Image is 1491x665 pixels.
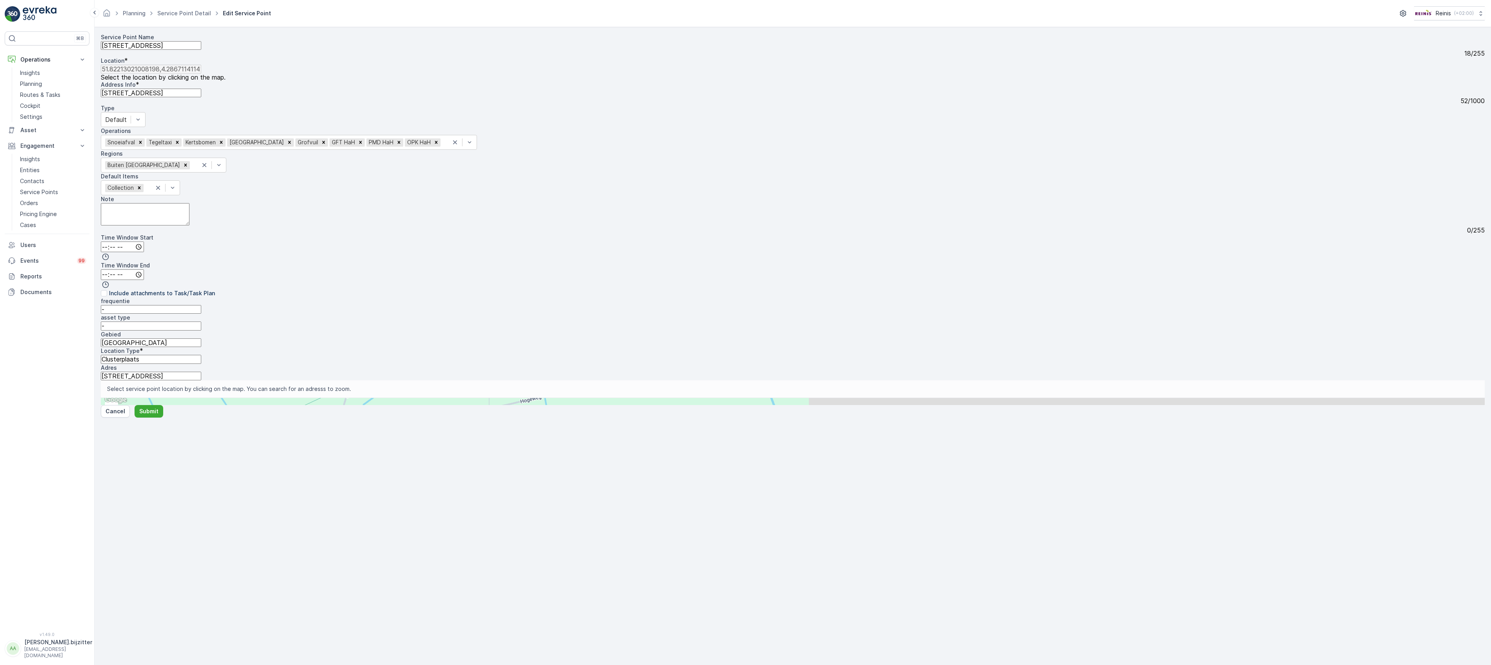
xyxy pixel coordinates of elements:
[5,284,89,300] a: Documents
[101,81,136,88] label: Address Info
[101,196,114,202] label: Note
[181,161,190,169] div: Remove Buiten Simonshaven
[102,12,111,18] a: Homepage
[20,177,44,185] p: Contacts
[5,253,89,269] a: Events99
[123,10,146,16] a: Planning
[17,220,89,231] a: Cases
[20,126,74,134] p: Asset
[105,161,181,169] div: Buiten [GEOGRAPHIC_DATA]
[101,331,121,338] label: Gebied
[183,138,217,147] div: Kertsbomen
[221,9,273,17] span: Edit Service Point
[20,102,40,110] p: Cockpit
[5,52,89,67] button: Operations
[20,113,42,121] p: Settings
[20,56,74,64] p: Operations
[395,138,403,147] div: Remove PMD HaH
[17,209,89,220] a: Pricing Engine
[173,138,182,147] div: Remove Tegeltaxi
[24,638,92,646] p: [PERSON_NAME].bijzitter
[146,138,173,147] div: Tegeltaxi
[17,100,89,111] a: Cockpit
[20,273,86,280] p: Reports
[1464,50,1485,57] p: 18 / 255
[1414,6,1485,20] button: Reinis(+02:00)
[20,257,72,265] p: Events
[330,138,356,147] div: GFT HaH
[135,184,144,192] div: Remove Collection
[20,241,86,249] p: Users
[17,67,89,78] a: Insights
[20,91,60,99] p: Routes & Tasks
[101,405,130,418] button: Cancel
[76,35,84,42] p: ⌘B
[1460,97,1485,104] p: 52 / 1000
[5,138,89,154] button: Engagement
[5,632,89,637] span: v 1.49.0
[295,138,319,147] div: Grofvuil
[5,269,89,284] a: Reports
[356,138,365,147] div: Remove GFT HaH
[217,138,226,147] div: Remove Kertsbomen
[17,78,89,89] a: Planning
[319,138,328,147] div: Remove Grofvuil
[20,166,40,174] p: Entities
[135,405,163,418] button: Submit
[20,80,42,88] p: Planning
[17,165,89,176] a: Entities
[103,395,129,405] img: Google
[17,89,89,100] a: Routes & Tasks
[17,187,89,198] a: Service Points
[101,57,124,64] label: Location
[107,385,351,393] span: Select service point location by clicking on the map. You can search for an adresss to zoom.
[20,221,36,229] p: Cases
[23,6,56,22] img: logo_light-DOdMpM7g.png
[20,155,40,163] p: Insights
[366,138,395,147] div: PMD HaH
[17,176,89,187] a: Contacts
[285,138,294,147] div: Remove Huis aan Huis
[20,199,38,207] p: Orders
[24,646,92,659] p: [EMAIL_ADDRESS][DOMAIN_NAME]
[101,150,123,157] label: Regions
[101,105,115,111] label: Type
[1436,9,1451,17] p: Reinis
[1454,10,1474,16] p: ( +02:00 )
[101,262,150,269] label: Time Window End
[101,364,117,371] label: Adres
[78,258,85,264] p: 99
[103,395,129,405] a: Open this area in Google Maps (opens a new window)
[5,237,89,253] a: Users
[101,347,140,354] label: Location Type
[1414,9,1433,18] img: Reinis-Logo-Vrijstaand_Tekengebied-1-copy2_aBO4n7j.png
[17,154,89,165] a: Insights
[136,138,145,147] div: Remove Snoeiafval
[106,407,125,415] p: Cancel
[20,210,57,218] p: Pricing Engine
[109,289,215,297] p: Include attachments to Task/Task Plan
[20,142,74,150] p: Engagement
[405,138,432,147] div: OPK HaH
[105,138,136,147] div: Snoeiafval
[20,188,58,196] p: Service Points
[20,288,86,296] p: Documents
[101,398,178,405] input: Search by address
[227,138,285,147] div: [GEOGRAPHIC_DATA]
[101,74,226,81] span: Select the location by clicking on the map.
[7,642,19,655] div: AA
[17,198,89,209] a: Orders
[1467,227,1485,234] p: 0 / 255
[139,407,158,415] p: Submit
[20,69,40,77] p: Insights
[157,10,211,16] a: Service Point Detail
[101,298,130,304] label: frequentie
[5,638,89,659] button: AA[PERSON_NAME].bijzitter[EMAIL_ADDRESS][DOMAIN_NAME]
[101,34,154,40] label: Service Point Name
[101,173,138,180] label: Default Items
[101,314,130,321] label: asset type
[5,6,20,22] img: logo
[5,122,89,138] button: Asset
[101,127,131,134] label: Operations
[105,184,135,192] div: Collection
